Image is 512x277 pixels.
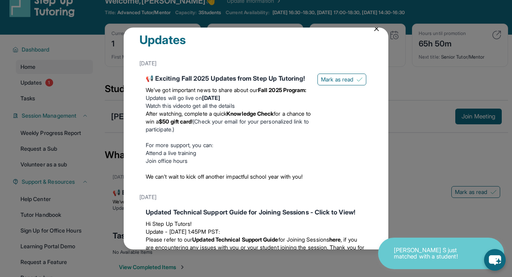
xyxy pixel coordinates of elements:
[139,190,373,204] div: [DATE]
[226,110,274,117] strong: Knowledge Check
[159,118,191,125] strong: $50 gift card
[146,94,311,102] li: Updates will go live on
[317,74,366,85] button: Mark as read
[146,157,187,164] a: Join office hours
[356,76,363,83] img: Mark as read
[394,247,473,260] p: [PERSON_NAME] S just matched with a student!
[139,56,373,70] div: [DATE]
[321,76,353,83] span: Mark as read
[146,236,364,259] span: , if you are encountering any issues with you or your student joining the session. Thank you for ...
[202,94,220,101] strong: [DATE]
[146,220,191,227] span: Hi Step Up Tutors!
[146,74,311,83] div: 📢 Exciting Fall 2025 Updates from Step Up Tutoring!
[139,33,373,56] div: Updates
[192,236,278,243] strong: Updated Technical Support Guide
[278,236,329,243] span: for Joining Sessions
[146,173,303,180] span: We can’t wait to kick off another impactful school year with you!
[146,236,192,243] span: Please refer to our
[146,110,226,117] span: After watching, complete a quick
[146,102,186,109] a: Watch this video
[146,110,311,133] li: (Check your email for your personalized link to participate.)
[146,87,258,93] span: We’ve got important news to share about our
[146,207,366,217] div: Updated Technical Support Guide for Joining Sessions - Click to View!
[191,118,193,125] span: !
[329,236,341,243] a: here
[258,87,306,93] strong: Fall 2025 Program:
[146,150,197,156] a: Attend a live training
[146,102,311,110] li: to get all the details
[484,249,506,271] button: chat-button
[146,228,220,235] span: Update - [DATE] 1:45PM PST:
[146,141,311,149] p: For more support, you can:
